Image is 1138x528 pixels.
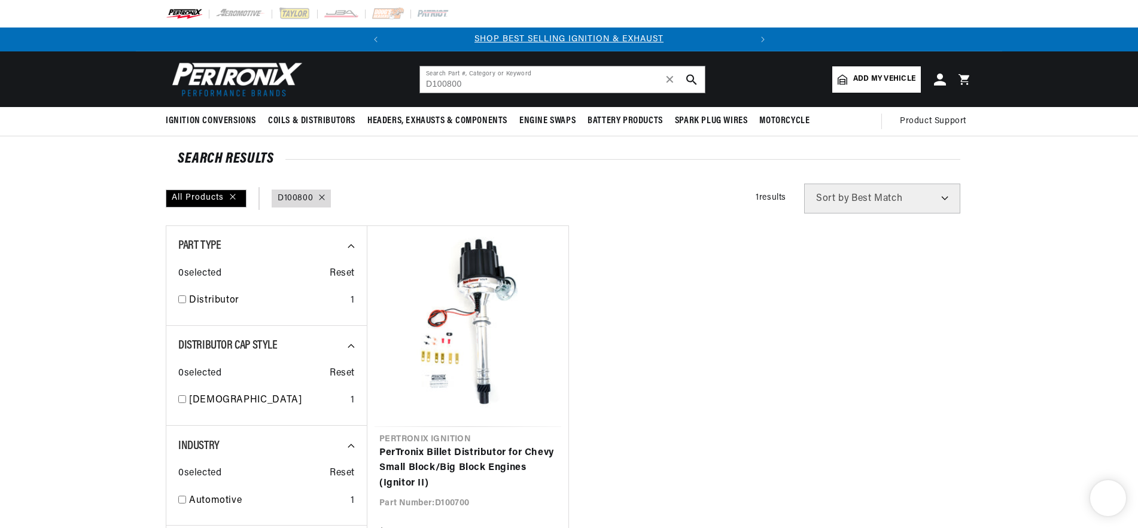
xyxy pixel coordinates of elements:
span: Industry [178,440,220,452]
select: Sort by [804,184,960,213]
summary: Motorcycle [753,107,816,135]
a: Add my vehicle [832,66,921,93]
button: Translation missing: en.sections.announcements.previous_announcement [364,28,388,51]
img: Pertronix [166,59,303,100]
a: D100800 [278,192,313,205]
a: PerTronix Billet Distributor for Chevy Small Block/Big Block Engines (Ignitor II) [379,445,556,492]
span: Reset [330,266,355,282]
span: Product Support [900,115,966,128]
span: Battery Products [588,115,663,127]
summary: Spark Plug Wires [669,107,754,135]
div: 1 [351,393,355,408]
span: Reset [330,466,355,481]
span: Add my vehicle [853,74,915,85]
summary: Product Support [900,107,972,136]
a: Automotive [189,493,346,509]
span: Reset [330,366,355,381]
div: 1 [351,493,355,509]
span: 0 selected [178,466,221,481]
span: Ignition Conversions [166,115,256,127]
div: 1 [351,293,355,309]
summary: Ignition Conversions [166,107,262,135]
span: Engine Swaps [519,115,576,127]
a: [DEMOGRAPHIC_DATA] [189,393,346,408]
span: Headers, Exhausts & Components [367,115,507,127]
div: 1 of 2 [388,33,751,46]
span: Part Type [178,240,221,252]
button: Translation missing: en.sections.announcements.next_announcement [751,28,775,51]
span: 0 selected [178,266,221,282]
slideshow-component: Translation missing: en.sections.announcements.announcement_bar [136,28,1002,51]
summary: Coils & Distributors [262,107,361,135]
span: Motorcycle [759,115,810,127]
summary: Battery Products [582,107,669,135]
span: Sort by [816,194,849,203]
span: Distributor Cap Style [178,340,278,352]
div: All Products [166,190,247,207]
a: SHOP BEST SELLING IGNITION & EXHAUST [474,35,664,44]
summary: Engine Swaps [513,107,582,135]
span: 1 results [756,193,786,202]
div: SEARCH RESULTS [178,153,960,165]
span: 0 selected [178,366,221,381]
summary: Headers, Exhausts & Components [361,107,513,135]
span: Coils & Distributors [268,115,355,127]
a: Distributor [189,293,346,309]
span: Spark Plug Wires [675,115,748,127]
input: Search Part #, Category or Keyword [420,66,705,93]
div: Announcement [388,33,751,46]
button: search button [678,66,705,93]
